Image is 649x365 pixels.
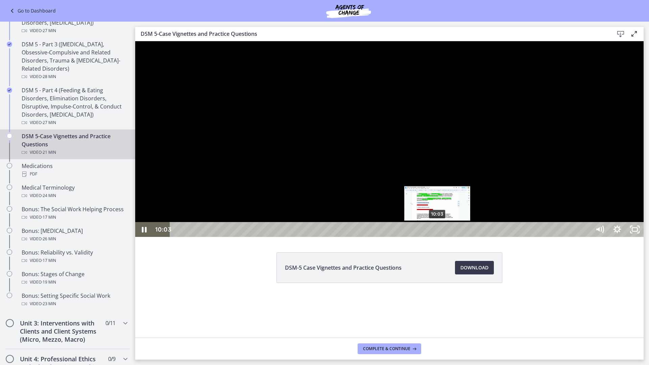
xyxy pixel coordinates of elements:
[22,170,127,178] div: PDF
[7,88,12,93] i: Completed
[22,278,127,286] div: Video
[22,192,127,200] div: Video
[460,264,488,272] span: Download
[20,319,102,343] h2: Unit 3: Interventions with Clients and Client Systems (Micro, Mezzo, Macro)
[42,235,56,243] span: · 26 min
[42,257,56,265] span: · 17 min
[22,292,127,308] div: Bonus: Setting Specific Social Work
[22,184,127,200] div: Medical Terminology
[108,355,115,363] span: 0 / 9
[22,227,127,243] div: Bonus: [MEDICAL_DATA]
[42,278,56,286] span: · 19 min
[285,264,402,272] span: DSM-5 Case Vignettes and Practice Questions
[358,343,421,354] button: Complete & continue
[135,41,644,237] iframe: Video Lesson
[308,3,389,19] img: Agents of Change
[22,119,127,127] div: Video
[456,181,473,196] button: Mute
[22,300,127,308] div: Video
[22,27,127,35] div: Video
[42,119,56,127] span: · 27 min
[42,300,56,308] span: · 23 min
[22,257,127,265] div: Video
[22,73,127,81] div: Video
[42,27,56,35] span: · 27 min
[22,205,127,221] div: Bonus: The Social Work Helping Process
[22,162,127,178] div: Medications
[42,213,56,221] span: · 17 min
[22,235,127,243] div: Video
[491,181,508,196] button: Unfullscreen
[22,132,127,156] div: DSM 5-Case Vignettes and Practice Questions
[42,192,56,200] span: · 24 min
[22,86,127,127] div: DSM 5 - Part 4 (Feeding & Eating Disorders, Elimination Disorders, Disruptive, Impulse-Control, &...
[455,261,494,274] a: Download
[8,7,56,15] a: Go to Dashboard
[22,248,127,265] div: Bonus: Reliability vs. Validity
[22,148,127,156] div: Video
[7,42,12,47] i: Completed
[42,73,56,81] span: · 28 min
[105,319,115,327] span: 0 / 11
[473,181,491,196] button: Show settings menu
[22,10,127,35] div: DSM 5 - Part 2 (Bipolar and Related Disorders, [MEDICAL_DATA])
[22,213,127,221] div: Video
[363,346,410,351] span: Complete & continue
[42,148,56,156] span: · 21 min
[141,30,603,38] h3: DSM 5-Case Vignettes and Practice Questions
[22,270,127,286] div: Bonus: Stages of Change
[22,40,127,81] div: DSM 5 - Part 3 ([MEDICAL_DATA], Obsessive-Compulsive and Related Disorders, Trauma & [MEDICAL_DAT...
